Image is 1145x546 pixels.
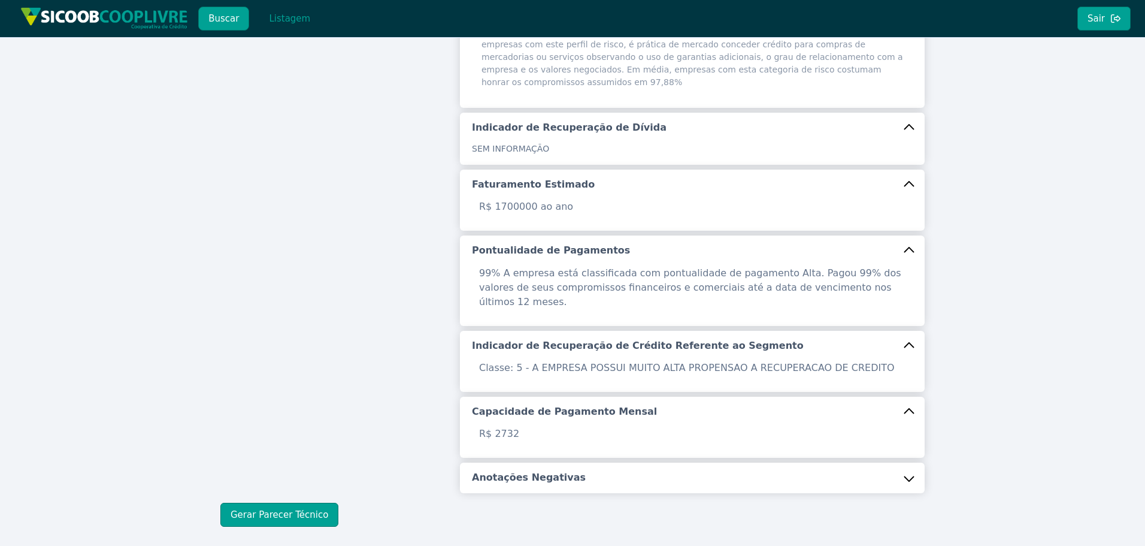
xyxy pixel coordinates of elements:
[472,405,657,418] h5: Capacidade de Pagamento Mensal
[460,463,925,493] button: Anotações Negativas
[1077,7,1131,31] button: Sair
[472,471,586,484] h5: Anotações Negativas
[472,244,630,257] h5: Pontualidade de Pagamentos
[460,397,925,427] button: Capacidade de Pagamento Mensal
[472,178,595,191] h5: Faturamento Estimado
[460,113,925,143] button: Indicador de Recuperação de Dívida
[460,170,925,200] button: Faturamento Estimado
[472,266,913,309] p: 99% A empresa está classificada com pontualidade de pagamento Alta. Pagou 99% dos valores de seus...
[259,7,320,31] button: Listagem
[472,200,913,214] p: R$ 1700000 ao ano
[472,339,804,352] h5: Indicador de Recuperação de Crédito Referente ao Segmento
[198,7,249,31] button: Buscar
[481,14,903,89] span: A pontuação enquadra-se na faixa de 351 a 400 e representa médio risco de crédito. Para empresas ...
[472,427,913,441] p: R$ 2732
[472,121,667,134] h5: Indicador de Recuperação de Dívida
[472,361,913,375] p: Classe: 5 - A EMPRESA POSSUI MUITO ALTA PROPENSAO A RECUPERACAO DE CREDITO
[20,7,188,29] img: img/sicoob_cooplivre.png
[460,331,925,361] button: Indicador de Recuperação de Crédito Referente ao Segmento
[472,144,549,153] span: SEM INFORMAÇÃO
[460,236,925,266] button: Pontualidade de Pagamentos
[220,503,338,527] button: Gerar Parecer Técnico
